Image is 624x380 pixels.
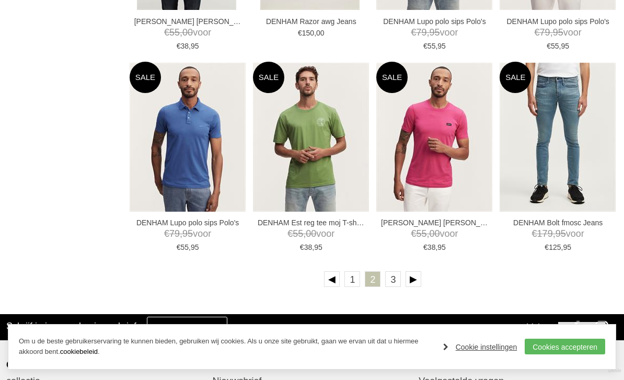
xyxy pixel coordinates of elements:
a: Terug naar boven [558,321,605,369]
a: 1 [344,271,360,287]
span: , [435,42,437,50]
span: 95 [563,243,571,251]
span: 55 [293,228,303,239]
span: 38 [427,243,436,251]
span: 95 [437,42,446,50]
span: 95 [314,243,322,251]
span: voor [504,227,611,240]
span: 95 [437,243,446,251]
span: € [300,243,304,251]
span: 79 [540,27,550,38]
span: 55 [551,42,559,50]
span: € [164,27,169,38]
span: , [303,228,306,239]
p: Om u de beste gebruikerservaring te kunnen bieden, gebruiken wij cookies. Als u onze site gebruik... [19,336,433,358]
span: 95 [561,42,570,50]
span: € [423,243,427,251]
span: 125 [549,243,561,251]
span: voor [134,227,241,240]
span: € [535,27,540,38]
a: [PERSON_NAME] [PERSON_NAME] slim tee moj T-shirts [134,17,241,26]
img: DENHAM Est reg tee moj T-shirts [253,63,369,212]
span: 95 [191,42,199,50]
span: 00 [182,27,193,38]
span: , [426,228,429,239]
a: 2 [365,271,380,287]
span: 00 [429,228,440,239]
span: € [532,228,537,239]
span: € [287,228,293,239]
span: , [435,243,437,251]
a: Nu inschrijven [147,317,227,338]
span: voor [381,227,488,240]
span: , [189,42,191,50]
span: voor [381,26,488,39]
img: DENHAM Lupo polo sips Polo's [130,63,246,212]
span: € [423,42,427,50]
span: 79 [416,27,426,38]
span: voor [258,227,365,240]
a: Instagram [592,314,618,340]
span: , [180,228,182,239]
span: 38 [180,42,189,50]
span: 150 [302,29,314,37]
span: € [177,243,181,251]
span: , [426,27,429,38]
a: Facebook [565,314,592,340]
span: 79 [169,228,180,239]
span: 55 [427,42,436,50]
span: 55 [180,243,189,251]
a: Divide [608,364,621,377]
span: € [177,42,181,50]
span: , [561,243,563,251]
span: , [180,27,182,38]
a: cookiebeleid [60,348,98,355]
a: DENHAM Lupo polo sips Polo's [504,17,611,26]
a: DENHAM Razor awg Jeans [258,17,365,26]
span: 95 [429,27,440,38]
a: [PERSON_NAME] [PERSON_NAME] slim tee moj T-shirts [381,218,488,227]
span: , [559,42,561,50]
div: Volg ons [527,314,563,340]
span: 95 [556,228,566,239]
a: Cookie instellingen [443,339,517,355]
h3: Schrijf je in voor de nieuwsbrief [6,320,136,332]
img: DENHAM Bolt fmosc Jeans [500,63,616,212]
a: DENHAM Est reg tee moj T-shirts [258,218,365,227]
span: 95 [182,228,193,239]
span: € [547,42,551,50]
a: DENHAM Bolt fmosc Jeans [504,218,611,227]
span: , [553,228,556,239]
span: € [545,243,549,251]
span: 55 [169,27,180,38]
img: DENHAM Denham slim tee moj T-shirts [376,63,492,212]
span: 38 [304,243,313,251]
span: , [550,27,553,38]
span: , [312,243,314,251]
span: 95 [553,27,563,38]
span: € [411,27,416,38]
span: € [164,228,169,239]
span: 00 [306,228,316,239]
span: voor [504,26,611,39]
span: 179 [537,228,553,239]
a: 3 [385,271,401,287]
a: DENHAM Lupo polo sips Polo's [134,218,241,227]
span: 55 [416,228,426,239]
span: 95 [191,243,199,251]
span: € [298,29,302,37]
span: , [314,29,316,37]
a: DENHAM Lupo polo sips Polo's [381,17,488,26]
a: Cookies accepteren [525,339,605,354]
span: € [411,228,416,239]
span: voor [134,26,241,39]
span: , [189,243,191,251]
span: 00 [316,29,325,37]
